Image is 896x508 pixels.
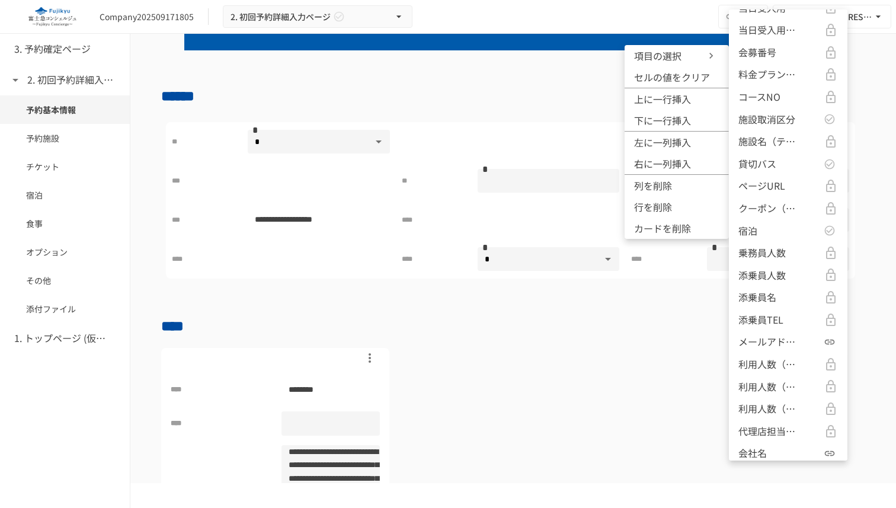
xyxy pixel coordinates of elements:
[738,134,798,149] p: 施設名（テキスト）
[738,312,783,328] p: 添乗員TEL
[738,223,757,239] p: 宿泊
[738,201,798,216] p: クーポン（他会社）
[738,156,776,172] p: 貸切バス
[738,112,795,127] p: 施設取消区分
[738,178,785,194] p: ページURL
[738,334,798,350] p: メールアドレス
[738,401,798,417] p: 利用人数（小人）
[738,290,776,305] p: 添乗員名
[738,357,798,372] p: 利用人数（合計）
[738,67,798,82] p: 料金プラン番号
[738,90,780,105] p: コースNO
[738,45,776,60] p: 会募番号
[738,268,786,283] p: 添乗員人数
[738,379,798,395] p: 利用人数（大人）
[738,446,767,461] p: 会社名
[738,245,786,261] p: 乗務員人数
[738,23,798,38] p: 当日受入用営業担当部署
[738,424,798,439] p: 代理店担当者（ＡＧＴ）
